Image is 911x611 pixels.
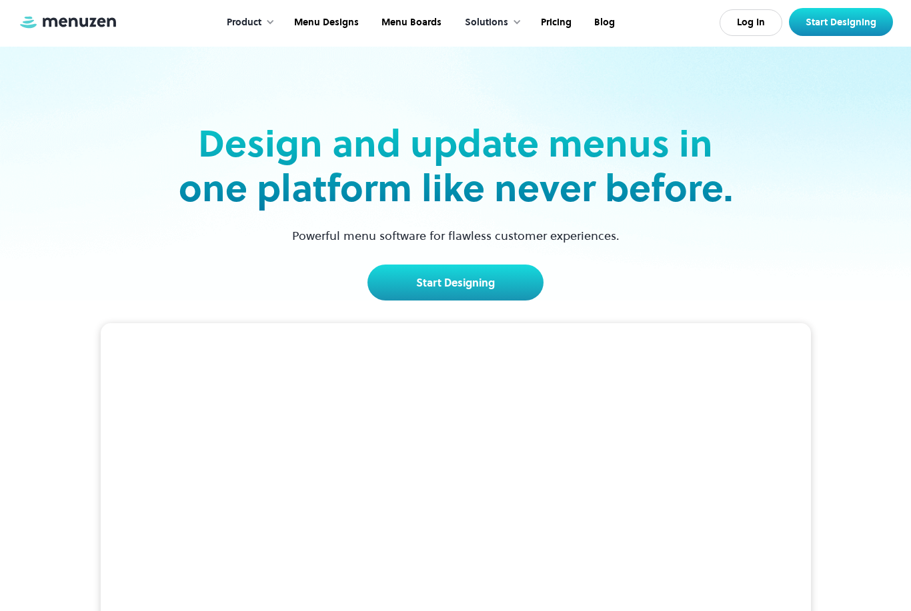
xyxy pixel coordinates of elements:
[528,2,582,43] a: Pricing
[281,2,369,43] a: Menu Designs
[227,15,261,30] div: Product
[465,15,508,30] div: Solutions
[789,8,893,36] a: Start Designing
[451,2,528,43] div: Solutions
[174,121,737,211] h2: Design and update menus in one platform like never before.
[367,265,544,301] a: Start Designing
[275,227,636,245] p: Powerful menu software for flawless customer experiences.
[369,2,451,43] a: Menu Boards
[213,2,281,43] div: Product
[720,9,782,36] a: Log In
[582,2,625,43] a: Blog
